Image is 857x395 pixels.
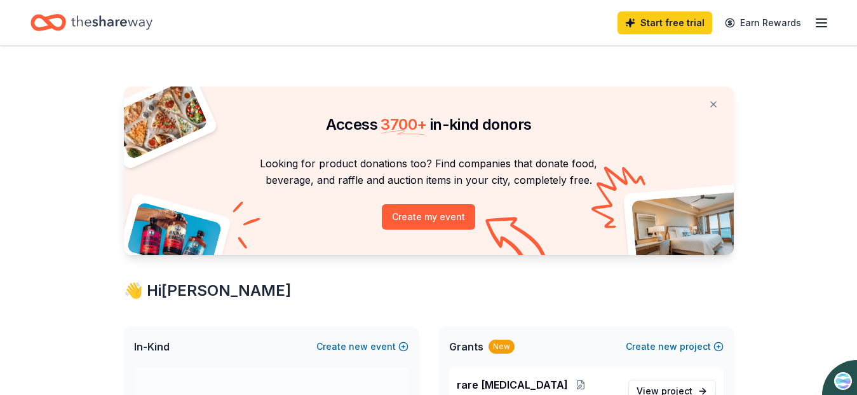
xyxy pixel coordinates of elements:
[124,281,734,301] div: 👋 Hi [PERSON_NAME]
[489,340,515,354] div: New
[717,11,809,34] a: Earn Rewards
[658,339,677,354] span: new
[381,115,426,134] span: 3700 +
[134,339,170,354] span: In-Kind
[109,79,208,160] img: Pizza
[382,204,475,230] button: Create my event
[449,339,483,354] span: Grants
[349,339,368,354] span: new
[139,155,719,189] p: Looking for product donations too? Find companies that donate food, beverage, and raffle and auct...
[316,339,408,354] button: Createnewevent
[485,217,549,265] img: Curvy arrow
[617,11,712,34] a: Start free trial
[326,115,532,134] span: Access in-kind donors
[457,377,568,392] span: rare [MEDICAL_DATA]
[626,339,724,354] button: Createnewproject
[30,8,152,38] a: Home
